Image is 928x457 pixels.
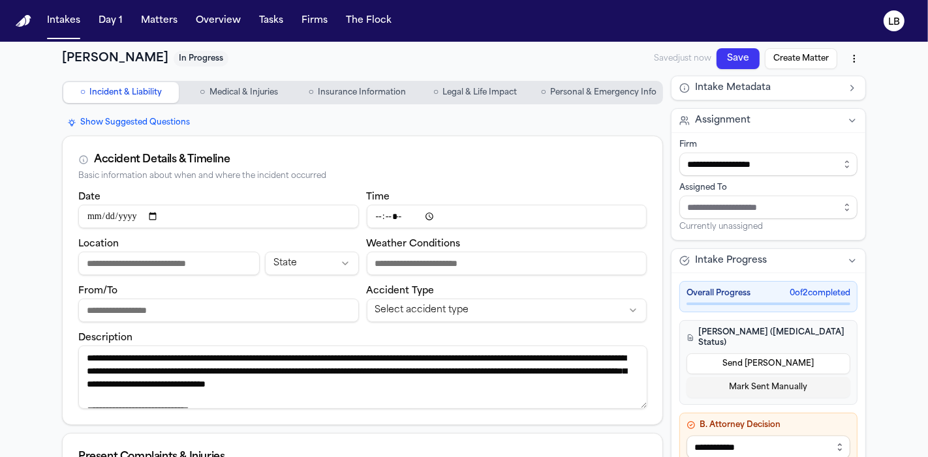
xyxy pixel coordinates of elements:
[672,249,865,273] button: Intake Progress
[62,115,195,130] button: Show Suggested Questions
[687,420,850,430] h4: B. Attorney Decision
[63,82,179,103] button: Go to Incident & Liability
[16,15,31,27] img: Finch Logo
[89,87,162,98] span: Incident & Liability
[78,299,359,322] input: From/To destination
[174,51,228,66] span: In Progress
[536,82,662,103] button: Go to Personal & Emergency Info
[442,87,517,98] span: Legal & Life Impact
[78,171,647,181] div: Basic information about when and where the incident occurred
[62,50,168,68] h1: [PERSON_NAME]
[367,252,647,275] input: Weather conditions
[80,86,85,99] span: ○
[300,82,415,103] button: Go to Insurance Information
[78,252,260,275] input: Incident location
[94,152,230,168] div: Accident Details & Timeline
[136,9,183,33] button: Matters
[672,109,865,132] button: Assignment
[679,196,858,219] input: Assign to staff member
[695,114,750,127] span: Assignment
[843,47,866,70] button: More actions
[695,254,767,267] span: Intake Progress
[42,9,85,33] button: Intakes
[687,288,750,299] span: Overall Progress
[296,9,333,33] button: Firms
[16,15,31,27] a: Home
[541,86,546,99] span: ○
[78,205,359,228] input: Incident date
[78,333,132,343] label: Description
[254,9,288,33] button: Tasks
[672,76,865,100] button: Intake Metadata
[679,222,763,232] span: Currently unassigned
[78,239,119,249] label: Location
[93,9,128,33] button: Day 1
[679,153,858,176] input: Select firm
[200,86,205,99] span: ○
[265,252,358,275] button: Incident state
[191,9,246,33] button: Overview
[687,377,850,398] button: Mark Sent Manually
[679,140,858,150] div: Firm
[341,9,397,33] button: The Flock
[654,53,711,64] span: Saved just now
[687,327,850,348] h4: [PERSON_NAME] ([MEDICAL_DATA] Status)
[78,346,647,409] textarea: Incident description
[418,82,533,103] button: Go to Legal & Life Impact
[318,87,406,98] span: Insurance Information
[181,82,297,103] button: Go to Medical & Injuries
[367,239,461,249] label: Weather Conditions
[790,288,850,299] span: 0 of 2 completed
[367,192,390,202] label: Time
[765,48,837,69] button: Create Matter
[687,353,850,374] button: Send [PERSON_NAME]
[695,81,771,95] span: Intake Metadata
[433,86,439,99] span: ○
[78,192,101,202] label: Date
[308,86,313,99] span: ○
[550,87,657,98] span: Personal & Emergency Info
[679,183,858,193] div: Assigned To
[367,205,647,228] input: Incident time
[367,286,435,296] label: Accident Type
[209,87,279,98] span: Medical & Injuries
[717,48,760,69] button: Save
[78,286,117,296] label: From/To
